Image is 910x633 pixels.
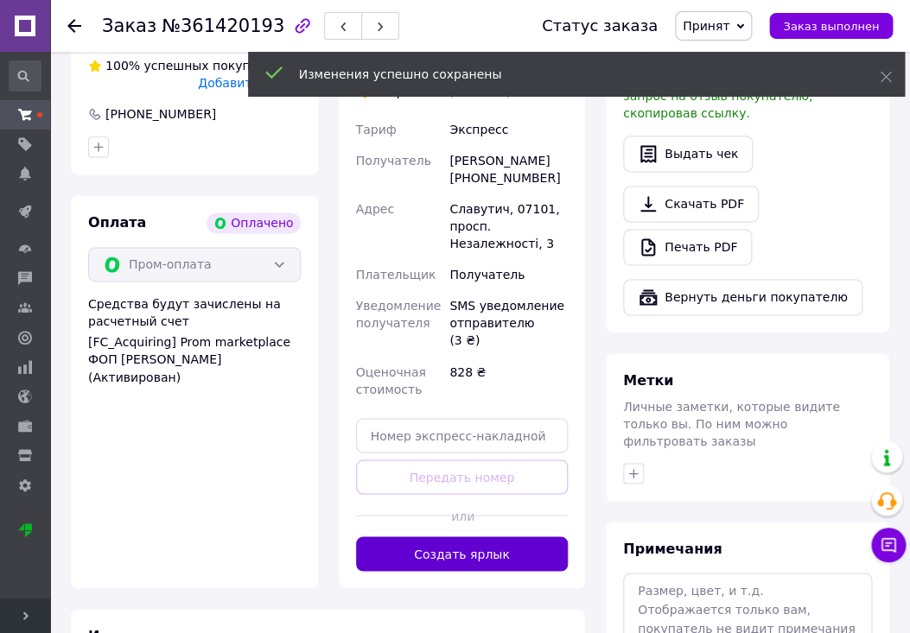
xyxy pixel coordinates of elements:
span: Плательщик [356,268,436,282]
span: Заказ выполнен [783,20,879,33]
button: Заказ выполнен [769,13,893,39]
button: Выдать чек [623,136,753,172]
span: Метки [623,371,673,388]
div: Статус заказа [542,17,658,35]
div: Экспресс [446,114,571,145]
a: Скачать PDF [623,186,759,222]
button: Чат с покупателем [871,528,906,562]
div: [PHONE_NUMBER] [104,105,218,123]
span: Добавить отзыв [198,76,300,90]
div: Средства будут зачислены на расчетный счет [88,295,301,385]
button: Вернуть деньги покупателю [623,279,862,315]
div: [PERSON_NAME] [PHONE_NUMBER] [446,145,571,193]
span: Заказ [102,16,156,36]
input: Номер экспресс-накладной [356,418,569,453]
span: 100% [105,59,140,73]
div: Изменения успешно сохранены [299,66,837,83]
div: [FC_Acquiring] Prom marketplace ФОП [PERSON_NAME] (Активирован) [88,333,301,385]
span: Тариф [356,123,397,136]
div: Вернуться назад [67,17,81,35]
span: Уведомление получателя [356,299,442,330]
span: или [451,507,473,524]
button: Создать ярлык [356,536,569,571]
div: Оплачено [207,212,300,233]
span: №361420193 [162,16,284,36]
span: Принят [683,19,729,33]
div: Славутич, 07101, просп. Незалежності, 3 [446,193,571,259]
div: Получатель [446,259,571,290]
span: Личные заметки, которые видите только вы. По ним можно фильтровать заказы [623,399,840,447]
span: Примечания [623,540,722,556]
span: Получатель [356,154,431,168]
div: 828 ₴ [446,356,571,404]
div: SMS уведомление отправителю (3 ₴) [446,290,571,356]
span: Оценочная стоимость [356,364,426,396]
div: успешных покупок [88,57,265,74]
span: Оплата [88,214,146,231]
a: Печать PDF [623,229,752,265]
span: Адрес [356,202,394,216]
